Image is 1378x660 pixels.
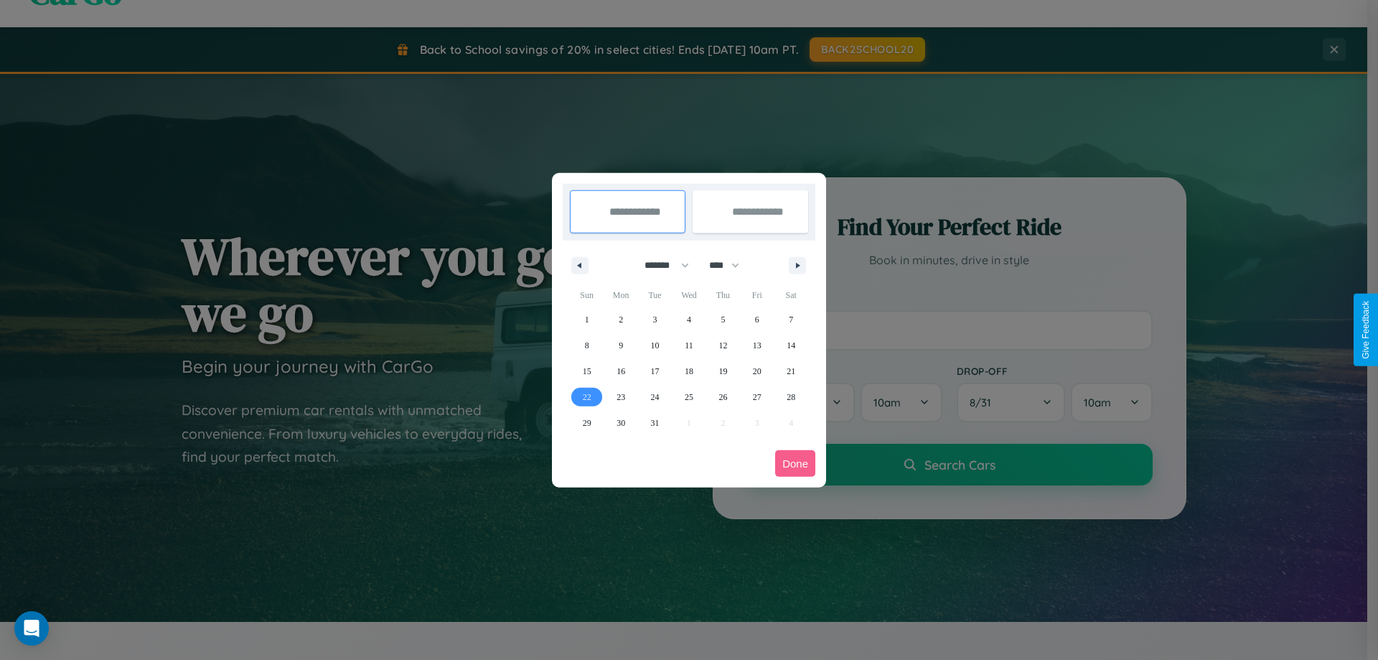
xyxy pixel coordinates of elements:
[583,410,591,436] span: 29
[706,333,740,358] button: 12
[570,284,604,307] span: Sun
[604,384,637,410] button: 23
[583,384,591,410] span: 22
[651,384,660,410] span: 24
[617,410,625,436] span: 30
[638,410,672,436] button: 31
[638,284,672,307] span: Tue
[685,333,693,358] span: 11
[619,333,623,358] span: 9
[721,307,725,333] span: 5
[14,611,49,646] div: Open Intercom Messenger
[706,284,740,307] span: Thu
[787,333,795,358] span: 14
[619,307,623,333] span: 2
[604,410,637,436] button: 30
[685,358,693,384] span: 18
[755,307,759,333] span: 6
[570,358,604,384] button: 15
[787,358,795,384] span: 21
[753,384,761,410] span: 27
[775,450,815,477] button: Done
[774,358,808,384] button: 21
[718,333,727,358] span: 12
[604,307,637,333] button: 2
[638,384,672,410] button: 24
[638,358,672,384] button: 17
[570,307,604,333] button: 1
[740,333,774,358] button: 13
[685,384,693,410] span: 25
[638,333,672,358] button: 10
[706,384,740,410] button: 26
[774,307,808,333] button: 7
[570,410,604,436] button: 29
[585,333,589,358] span: 8
[638,307,672,333] button: 3
[740,384,774,410] button: 27
[774,333,808,358] button: 14
[651,333,660,358] span: 10
[718,384,727,410] span: 26
[706,358,740,384] button: 19
[718,358,727,384] span: 19
[740,307,774,333] button: 6
[740,284,774,307] span: Fri
[617,384,625,410] span: 23
[570,384,604,410] button: 22
[570,333,604,358] button: 8
[617,358,625,384] span: 16
[672,358,706,384] button: 18
[585,307,589,333] span: 1
[740,358,774,384] button: 20
[753,358,761,384] span: 20
[672,384,706,410] button: 25
[604,358,637,384] button: 16
[1361,301,1371,359] div: Give Feedback
[687,307,691,333] span: 4
[774,384,808,410] button: 28
[653,307,657,333] span: 3
[604,333,637,358] button: 9
[604,284,637,307] span: Mon
[672,284,706,307] span: Wed
[706,307,740,333] button: 5
[651,410,660,436] span: 31
[787,384,795,410] span: 28
[672,307,706,333] button: 4
[789,307,793,333] span: 7
[583,358,591,384] span: 15
[774,284,808,307] span: Sat
[753,333,761,358] span: 13
[651,358,660,384] span: 17
[672,333,706,358] button: 11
